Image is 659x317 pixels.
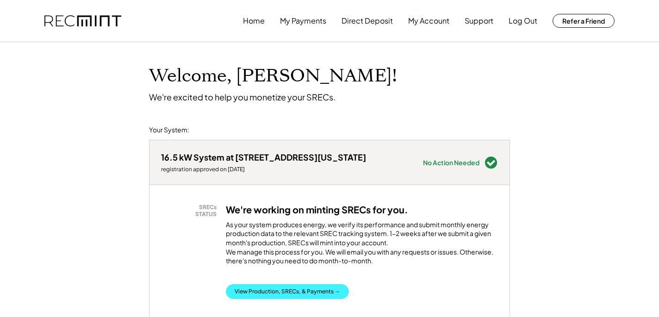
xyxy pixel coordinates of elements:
button: View Production, SRECs, & Payments → [226,284,349,299]
div: As your system produces energy, we verify its performance and submit monthly energy production da... [226,220,498,270]
button: Refer a Friend [553,14,615,28]
button: My Account [408,12,449,30]
h3: We're working on minting SRECs for you. [226,204,408,216]
button: Log Out [509,12,537,30]
div: Your System: [149,125,189,135]
button: My Payments [280,12,326,30]
button: Direct Deposit [342,12,393,30]
h1: Welcome, [PERSON_NAME]! [149,65,397,87]
div: 16.5 kW System at [STREET_ADDRESS][US_STATE] [161,152,366,162]
div: registration approved on [DATE] [161,166,366,173]
img: recmint-logotype%403x.png [44,15,121,27]
button: Home [243,12,265,30]
div: We're excited to help you monetize your SRECs. [149,92,336,102]
div: SRECs STATUS [166,204,217,218]
button: Support [465,12,493,30]
div: No Action Needed [423,159,479,166]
